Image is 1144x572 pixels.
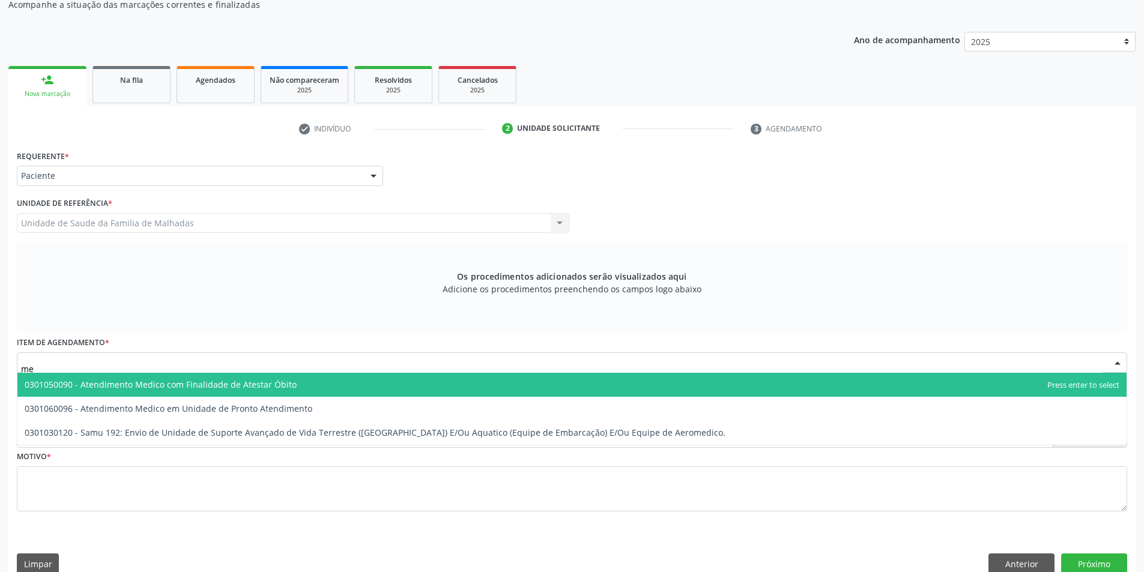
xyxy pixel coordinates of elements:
[502,123,513,134] div: 2
[120,75,143,85] span: Na fila
[457,270,686,283] span: Os procedimentos adicionados serão visualizados aqui
[443,283,701,295] span: Adicione os procedimentos preenchendo os campos logo abaixo
[270,75,339,85] span: Não compareceram
[447,86,507,95] div: 2025
[17,147,69,166] label: Requerente
[196,75,235,85] span: Agendados
[25,379,297,390] span: 0301050090 - Atendimento Medico com Finalidade de Atestar Óbito
[17,448,51,466] label: Motivo
[517,123,600,134] div: Unidade solicitante
[25,403,312,414] span: 0301060096 - Atendimento Medico em Unidade de Pronto Atendimento
[17,334,109,352] label: Item de agendamento
[270,86,339,95] div: 2025
[21,170,359,182] span: Paciente
[375,75,412,85] span: Resolvidos
[41,73,54,86] div: person_add
[854,32,960,47] p: Ano de acompanhamento
[21,357,1103,381] input: Buscar por procedimento
[458,75,498,85] span: Cancelados
[25,427,725,438] span: 0301030120 - Samu 192: Envio de Unidade de Suporte Avançado de Vida Terrestre ([GEOGRAPHIC_DATA])...
[17,194,112,213] label: Unidade de referência
[17,89,78,98] div: Nova marcação
[363,86,423,95] div: 2025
